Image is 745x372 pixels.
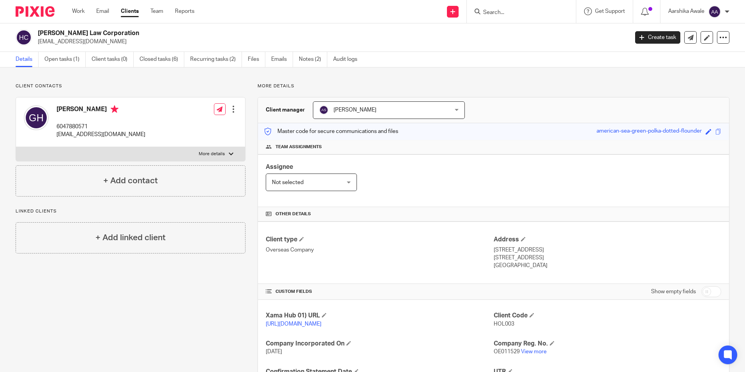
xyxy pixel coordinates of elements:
[266,164,293,170] span: Assignee
[95,232,166,244] h4: + Add linked client
[266,312,493,320] h4: Xama Hub 01) URL
[16,6,55,17] img: Pixie
[494,340,721,348] h4: Company Reg. No.
[16,83,245,89] p: Client contacts
[266,236,493,244] h4: Client type
[111,105,118,113] i: Primary
[266,246,493,254] p: Overseas Company
[266,340,493,348] h4: Company Incorporated On
[494,262,721,269] p: [GEOGRAPHIC_DATA]
[38,29,506,37] h2: [PERSON_NAME] Law Corporation
[271,52,293,67] a: Emails
[16,29,32,46] img: svg%3E
[199,151,225,157] p: More details
[72,7,85,15] a: Work
[150,7,163,15] a: Team
[266,289,493,295] h4: CUSTOM FIELDS
[597,127,702,136] div: american-sea-green-polka-dotted-flounder
[275,211,311,217] span: Other details
[266,321,321,327] a: [URL][DOMAIN_NAME]
[333,52,363,67] a: Audit logs
[319,105,328,115] img: svg%3E
[56,105,145,115] h4: [PERSON_NAME]
[56,131,145,138] p: [EMAIL_ADDRESS][DOMAIN_NAME]
[635,31,680,44] a: Create task
[494,254,721,262] p: [STREET_ADDRESS]
[16,208,245,214] p: Linked clients
[266,349,282,354] span: [DATE]
[175,7,194,15] a: Reports
[248,52,265,67] a: Files
[121,7,139,15] a: Clients
[482,9,553,16] input: Search
[494,246,721,254] p: [STREET_ADDRESS]
[272,180,304,185] span: Not selected
[38,38,623,46] p: [EMAIL_ADDRESS][DOMAIN_NAME]
[103,175,158,187] h4: + Add contact
[92,52,134,67] a: Client tasks (0)
[668,7,704,15] p: Aarshika Awale
[494,321,514,327] span: HOL003
[16,52,39,67] a: Details
[24,105,49,130] img: svg%3E
[190,52,242,67] a: Recurring tasks (2)
[139,52,184,67] a: Closed tasks (6)
[96,7,109,15] a: Email
[299,52,327,67] a: Notes (2)
[708,5,721,18] img: svg%3E
[266,106,305,114] h3: Client manager
[494,236,721,244] h4: Address
[494,349,520,354] span: OE011529
[651,288,696,296] label: Show empty fields
[275,144,322,150] span: Team assignments
[56,123,145,131] p: 6047880571
[595,9,625,14] span: Get Support
[44,52,86,67] a: Open tasks (1)
[258,83,729,89] p: More details
[494,312,721,320] h4: Client Code
[334,107,376,113] span: [PERSON_NAME]
[521,349,547,354] a: View more
[264,128,398,135] p: Master code for secure communications and files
